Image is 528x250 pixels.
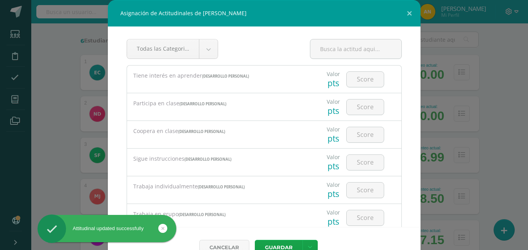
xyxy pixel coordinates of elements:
[327,98,340,105] div: Valor
[178,129,225,134] span: (DESARROLLO PERSONAL)
[327,181,340,188] div: Valor
[327,216,340,227] div: pts
[137,39,190,58] span: Todas las Categorias
[184,157,231,162] span: (DESARROLLO PERSONAL)
[327,209,340,216] div: Valor
[327,188,340,199] div: pts
[347,183,384,198] input: Score
[133,155,304,163] div: Sigue instrucciones
[327,78,340,89] div: pts
[327,70,340,78] div: Valor
[38,225,176,232] div: Attitudinal updated successfully
[347,127,384,142] input: Score
[179,212,226,217] span: (DESARROLLO PERSONAL)
[327,133,340,144] div: pts
[127,39,218,59] a: Todas las Categorias
[133,183,304,191] div: Trabaja individualmente
[133,127,304,136] div: Coopera en clase
[133,72,304,80] div: Tiene interés en aprender
[202,74,249,79] span: (DESARROLLO PERSONAL)
[133,99,304,108] div: Participa en clase
[347,99,384,115] input: Score
[327,153,340,161] div: Valor
[327,126,340,133] div: Valor
[347,210,384,225] input: Score
[310,39,401,59] input: Busca la actitud aqui...
[347,155,384,170] input: Score
[198,184,245,190] span: (DESARROLLO PERSONAL)
[133,210,304,219] div: Trabaja en grupo
[347,72,384,87] input: Score
[179,101,226,106] span: (DESARROLLO PERSONAL)
[327,105,340,116] div: pts
[327,161,340,172] div: pts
